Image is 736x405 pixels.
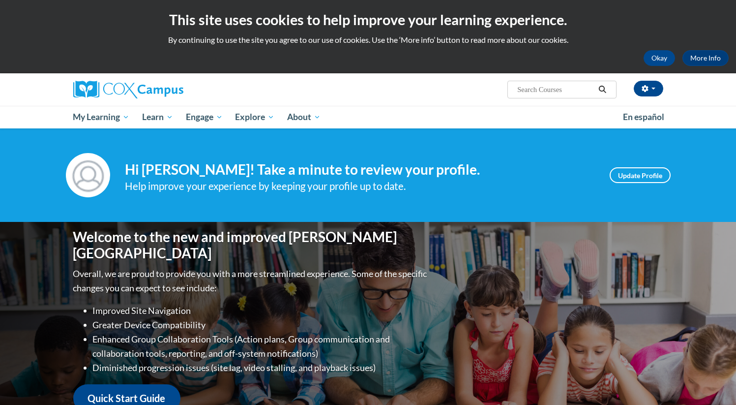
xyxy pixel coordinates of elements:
span: About [287,111,321,123]
button: Account Settings [634,81,663,96]
span: Explore [235,111,274,123]
input: Search Courses [516,84,595,95]
h2: This site uses cookies to help improve your learning experience. [7,10,729,30]
div: Help improve your experience by keeping your profile up to date. [125,178,595,194]
div: Main menu [59,106,678,128]
a: Explore [229,106,281,128]
li: Greater Device Compatibility [93,318,430,332]
p: By continuing to use the site you agree to our use of cookies. Use the ‘More info’ button to read... [7,34,729,45]
h1: Welcome to the new and improved [PERSON_NAME][GEOGRAPHIC_DATA] [73,229,430,262]
img: Profile Image [66,153,110,197]
a: En español [617,107,671,127]
a: About [281,106,327,128]
li: Improved Site Navigation [93,304,430,318]
li: Enhanced Group Collaboration Tools (Action plans, Group communication and collaboration tools, re... [93,332,430,361]
span: Engage [186,111,223,123]
span: My Learning [73,111,129,123]
a: More Info [682,50,729,66]
span: En español [623,112,664,122]
button: Okay [644,50,675,66]
iframe: Button to launch messaging window [697,366,728,397]
img: Cox Campus [73,81,183,98]
li: Diminished progression issues (site lag, video stalling, and playback issues) [93,361,430,375]
p: Overall, we are proud to provide you with a more streamlined experience. Some of the specific cha... [73,267,430,295]
a: Engage [179,106,229,128]
span: Learn [142,111,173,123]
a: Learn [136,106,179,128]
h4: Hi [PERSON_NAME]! Take a minute to review your profile. [125,161,595,178]
button: Search [595,84,610,95]
a: Cox Campus [73,81,260,98]
a: Update Profile [610,167,671,183]
a: My Learning [67,106,136,128]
